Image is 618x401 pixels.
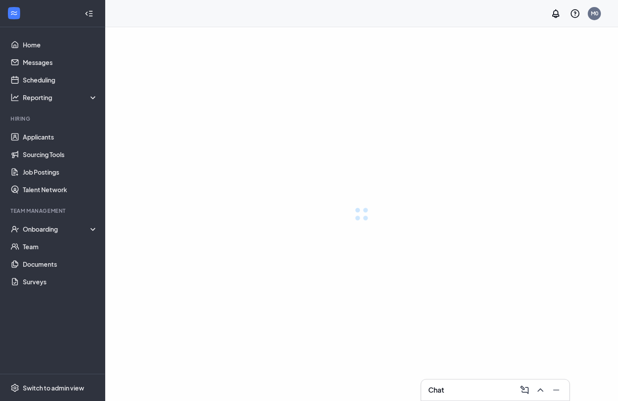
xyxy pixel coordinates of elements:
[519,385,530,395] svg: ComposeMessage
[23,93,98,102] div: Reporting
[10,9,18,18] svg: WorkstreamLogo
[23,225,98,233] div: Onboarding
[11,225,19,233] svg: UserCheck
[11,115,96,122] div: Hiring
[517,383,531,397] button: ComposeMessage
[23,238,98,255] a: Team
[551,385,561,395] svg: Minimize
[23,54,98,71] a: Messages
[591,10,598,17] div: M0
[535,385,546,395] svg: ChevronUp
[23,71,98,89] a: Scheduling
[23,255,98,273] a: Documents
[533,383,547,397] button: ChevronUp
[11,93,19,102] svg: Analysis
[23,163,98,181] a: Job Postings
[23,36,98,54] a: Home
[428,385,444,395] h3: Chat
[11,383,19,392] svg: Settings
[85,9,93,18] svg: Collapse
[23,181,98,198] a: Talent Network
[23,383,84,392] div: Switch to admin view
[11,207,96,215] div: Team Management
[23,146,98,163] a: Sourcing Tools
[570,8,580,19] svg: QuestionInfo
[548,383,562,397] button: Minimize
[23,273,98,290] a: Surveys
[551,8,561,19] svg: Notifications
[23,128,98,146] a: Applicants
